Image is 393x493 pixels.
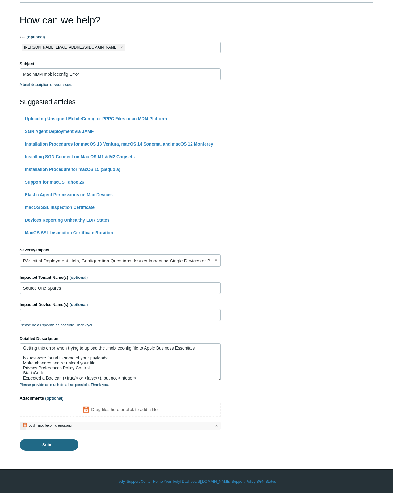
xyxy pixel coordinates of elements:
p: A brief description of your issue. [20,82,221,87]
div: | | | | [20,479,374,484]
span: close [120,44,123,51]
a: Devices Reporting Unhealthy EDR States [25,218,110,223]
a: SGN Status [256,479,276,484]
a: Uploading Unsigned MobileConfig or PPPC Files to an MDM Platform [25,116,167,121]
p: Please provide as much detail as possible. Thank you. [20,382,221,388]
a: macOS SSL Inspection Certificate [25,205,95,210]
a: P3: Initial Deployment Help, Configuration Questions, Issues Impacting Single Devices or Past Out... [20,254,221,267]
label: Severity/Impact [20,247,221,253]
h1: How can we help? [20,13,221,28]
a: Your Todyl Dashboard [164,479,200,484]
label: Impacted Device Name(s) [20,302,221,308]
label: Attachments [20,395,221,402]
a: Support Policy [232,479,256,484]
span: x [215,423,217,428]
input: Submit [20,439,78,451]
h2: Suggested articles [20,97,221,107]
label: Impacted Tenant Name(s) [20,274,221,281]
span: (optional) [27,35,45,39]
a: Support for macOS Tahoe 26 [25,180,84,185]
span: (optional) [70,302,88,307]
label: CC [20,34,221,40]
div: Todyl - mobileconfig error.png [27,423,72,427]
a: Installing SGN Connect on Mac OS M1 & M2 Chipsets [25,154,135,159]
span: (optional) [45,396,63,401]
a: Installation Procedure for macOS 15 (Sequoia) [25,167,120,172]
label: Detailed Description [20,336,221,342]
a: Elastic Agent Permissions on Mac Devices [25,192,113,197]
span: [PERSON_NAME][EMAIL_ADDRESS][DOMAIN_NAME] [24,44,117,51]
a: Todyl Support Center Home [117,479,163,484]
span: (optional) [70,275,88,280]
a: SGN Agent Deployment via JAMF [25,129,94,134]
a: [DOMAIN_NAME] [201,479,230,484]
label: Subject [20,61,221,67]
a: MacOS SSL Inspection Certificate Rotation [25,230,113,235]
p: Please be as specific as possible. Thank you. [20,322,221,328]
a: Installation Procedures for macOS 13 Ventura, macOS 14 Sonoma, and macOS 12 Monterey [25,142,213,147]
